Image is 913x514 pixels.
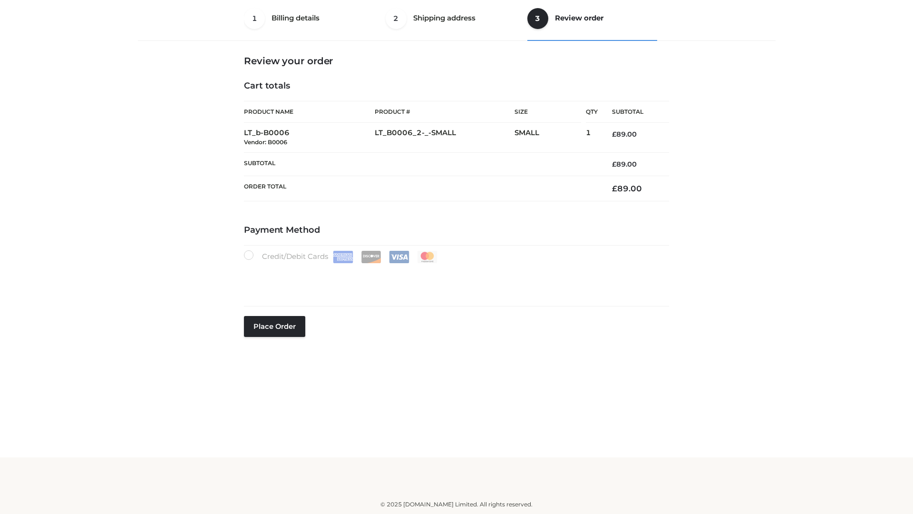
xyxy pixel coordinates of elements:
bdi: 89.00 [612,160,637,168]
span: £ [612,130,616,138]
label: Credit/Debit Cards [244,250,438,263]
h4: Cart totals [244,81,669,91]
td: 1 [586,123,598,153]
bdi: 89.00 [612,184,642,193]
td: LT_b-B0006 [244,123,375,153]
img: Discover [361,251,381,263]
bdi: 89.00 [612,130,637,138]
img: Visa [389,251,409,263]
th: Order Total [244,176,598,201]
th: Subtotal [244,152,598,176]
img: Mastercard [417,251,437,263]
th: Subtotal [598,101,669,123]
iframe: Secure payment input frame [242,261,667,296]
h3: Review your order [244,55,669,67]
span: £ [612,184,617,193]
button: Place order [244,316,305,337]
th: Product # [375,101,515,123]
th: Product Name [244,101,375,123]
span: £ [612,160,616,168]
small: Vendor: B0006 [244,138,287,146]
h4: Payment Method [244,225,669,236]
th: Qty [586,101,598,123]
th: Size [515,101,581,123]
td: SMALL [515,123,586,153]
td: LT_B0006_2-_-SMALL [375,123,515,153]
div: © 2025 [DOMAIN_NAME] Limited. All rights reserved. [141,500,772,509]
img: Amex [333,251,353,263]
